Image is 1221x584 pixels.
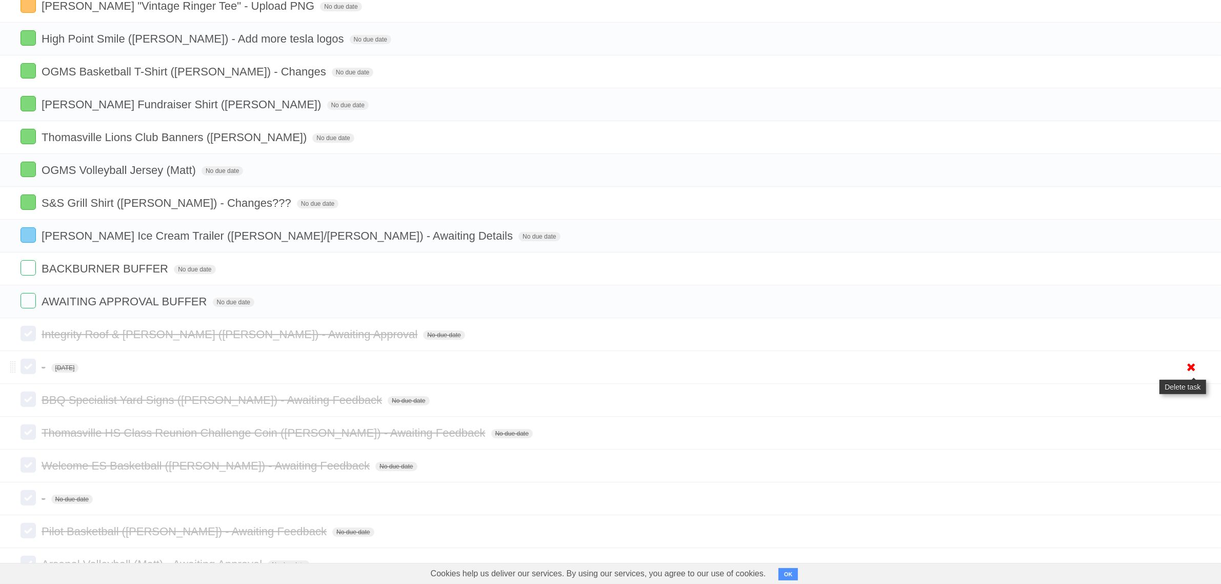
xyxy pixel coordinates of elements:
[327,101,369,110] span: No due date
[21,227,36,243] label: Done
[350,35,391,44] span: No due date
[21,326,36,341] label: Done
[21,129,36,144] label: Done
[51,363,79,373] span: [DATE]
[42,361,48,374] span: -
[42,262,171,275] span: BACKBURNER BUFFER
[42,32,346,45] span: High Point Smile ([PERSON_NAME]) - Add more tesla logos
[42,131,309,144] span: Thomasville Lions Club Banners ([PERSON_NAME])
[21,556,36,571] label: Done
[491,429,533,438] span: No due date
[332,528,374,537] span: No due date
[51,495,93,504] span: No due date
[42,65,329,78] span: OGMS Basketball T-Shirt ([PERSON_NAME]) - Changes
[42,459,372,472] span: Welcome ES Basketball ([PERSON_NAME]) - Awaiting Feedback
[42,229,515,242] span: [PERSON_NAME] Ice Cream Trailer ([PERSON_NAME]/[PERSON_NAME]) - Awaiting Details
[297,199,338,208] span: No due date
[423,330,465,340] span: No due date
[42,492,48,505] span: -
[421,563,776,584] span: Cookies help us deliver our services. By using our services, you agree to our use of cookies.
[42,164,198,177] span: OGMS Volleyball Jersey (Matt)
[21,293,36,308] label: Done
[21,490,36,505] label: Done
[21,359,36,374] label: Done
[202,166,243,176] span: No due date
[320,2,362,11] span: No due date
[375,462,417,471] span: No due date
[21,457,36,473] label: Done
[42,394,385,406] span: BBQ Specialist Yard Signs ([PERSON_NAME]) - Awaiting Feedback
[21,523,36,538] label: Done
[21,424,36,440] label: Done
[42,328,420,341] span: Integrity Roof & [PERSON_NAME] ([PERSON_NAME]) - Awaiting Approval
[21,260,36,276] label: Done
[42,197,294,209] span: S&S Grill Shirt ([PERSON_NAME]) - Changes???
[778,568,798,580] button: OK
[332,68,373,77] span: No due date
[21,63,36,79] label: Done
[42,525,329,538] span: Pilot Basketball ([PERSON_NAME]) - Awaiting Feedback
[21,30,36,46] label: Done
[42,98,324,111] span: [PERSON_NAME] Fundraiser Shirt ([PERSON_NAME])
[21,162,36,177] label: Done
[21,194,36,210] label: Done
[268,560,309,570] span: No due date
[213,298,254,307] span: No due date
[518,232,560,241] span: No due date
[42,295,209,308] span: AWAITING APPROVAL BUFFER
[42,558,265,571] span: Arsenal Volleyball (Matt) - Awaiting Approval
[21,392,36,407] label: Done
[21,96,36,111] label: Done
[42,426,488,439] span: Thomasville HS Class Reunion Challenge Coin ([PERSON_NAME]) - Awaiting Feedback
[174,265,215,274] span: No due date
[388,396,429,405] span: No due date
[312,133,354,143] span: No due date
